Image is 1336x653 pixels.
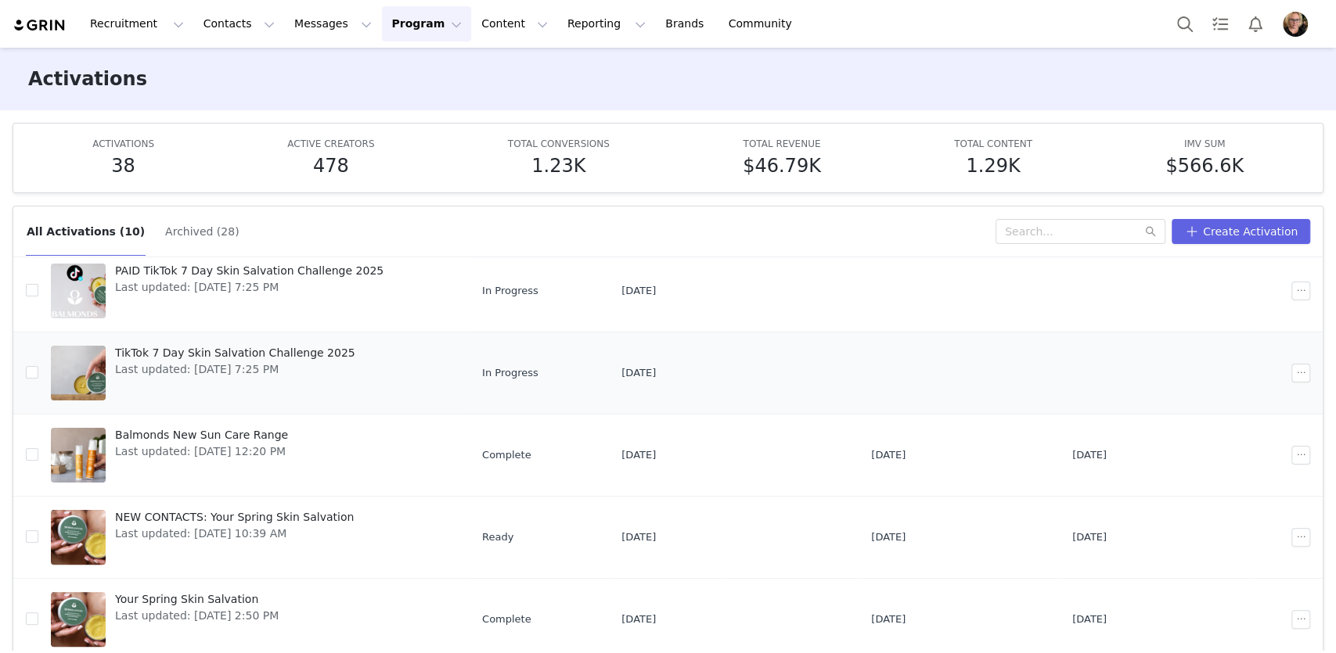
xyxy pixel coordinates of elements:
[621,612,656,627] span: [DATE]
[621,283,656,299] span: [DATE]
[1172,219,1310,244] button: Create Activation
[26,219,146,244] button: All Activations (10)
[482,447,531,463] span: Complete
[621,529,656,545] span: [DATE]
[164,219,239,244] button: Archived (28)
[482,529,513,545] span: Ready
[1203,6,1237,41] a: Tasks
[531,152,585,180] h5: 1.23K
[482,612,531,627] span: Complete
[285,6,381,41] button: Messages
[871,529,906,545] span: [DATE]
[621,365,656,381] span: [DATE]
[111,152,135,180] h5: 38
[871,447,906,463] span: [DATE]
[1283,12,1308,37] img: 21732f32-69a0-45ae-859d-4cca98b6cbba.jpg
[656,6,718,41] a: Brands
[719,6,808,41] a: Community
[1168,6,1202,41] button: Search
[871,612,906,627] span: [DATE]
[51,342,457,404] a: TikTok 7 Day Skin Salvation Challenge 2025Last updated: [DATE] 7:25 PM
[313,152,349,180] h5: 478
[482,365,538,381] span: In Progress
[51,588,457,651] a: Your Spring Skin SalvationLast updated: [DATE] 2:50 PM
[115,361,355,378] span: Last updated: [DATE] 7:25 PM
[1072,529,1107,545] span: [DATE]
[115,345,355,361] span: TikTok 7 Day Skin Salvation Challenge 2025
[1145,226,1156,237] i: icon: search
[1072,612,1107,627] span: [DATE]
[621,447,656,463] span: [DATE]
[558,6,655,41] button: Reporting
[51,506,457,569] a: NEW CONTACTS: Your Spring Skin SalvationLast updated: [DATE] 10:39 AM
[13,18,67,33] img: grin logo
[92,138,154,149] span: ACTIVATIONS
[28,65,147,93] h3: Activations
[194,6,284,41] button: Contacts
[115,526,354,542] span: Last updated: [DATE] 10:39 AM
[1184,138,1226,149] span: IMV SUM
[115,443,288,460] span: Last updated: [DATE] 12:20 PM
[115,263,384,279] span: PAID TikTok 7 Day Skin Salvation Challenge 2025
[115,591,279,608] span: Your Spring Skin Salvation
[1238,6,1273,41] button: Notifications
[743,152,821,180] h5: $46.79K
[508,138,610,149] span: TOTAL CONVERSIONS
[115,509,354,526] span: NEW CONTACTS: Your Spring Skin Salvation
[472,6,557,41] button: Content
[51,260,457,322] a: PAID TikTok 7 Day Skin Salvation Challenge 2025Last updated: [DATE] 7:25 PM
[1273,12,1323,37] button: Profile
[382,6,471,41] button: Program
[996,219,1165,244] input: Search...
[1165,152,1244,180] h5: $566.6K
[482,283,538,299] span: In Progress
[115,279,384,296] span: Last updated: [DATE] 7:25 PM
[51,424,457,486] a: Balmonds New Sun Care RangeLast updated: [DATE] 12:20 PM
[81,6,193,41] button: Recruitment
[966,152,1020,180] h5: 1.29K
[115,608,279,624] span: Last updated: [DATE] 2:50 PM
[115,427,288,443] span: Balmonds New Sun Care Range
[1072,447,1107,463] span: [DATE]
[287,138,374,149] span: ACTIVE CREATORS
[743,138,820,149] span: TOTAL REVENUE
[954,138,1032,149] span: TOTAL CONTENT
